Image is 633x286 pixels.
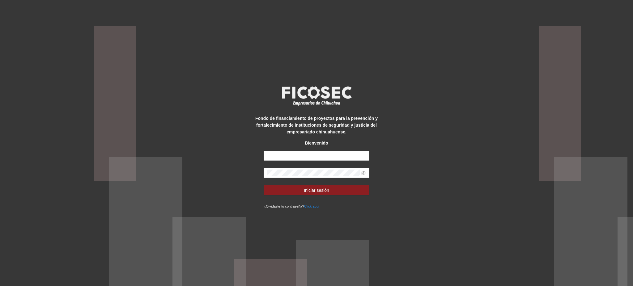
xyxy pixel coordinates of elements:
a: Click aqui [304,204,319,208]
span: eye-invisible [361,171,366,175]
small: ¿Olvidaste tu contraseña? [264,204,319,208]
img: logo [278,84,355,107]
strong: Fondo de financiamiento de proyectos para la prevención y fortalecimiento de instituciones de seg... [255,116,378,134]
span: Iniciar sesión [304,187,329,194]
button: Iniciar sesión [264,185,369,195]
strong: Bienvenido [305,141,328,145]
